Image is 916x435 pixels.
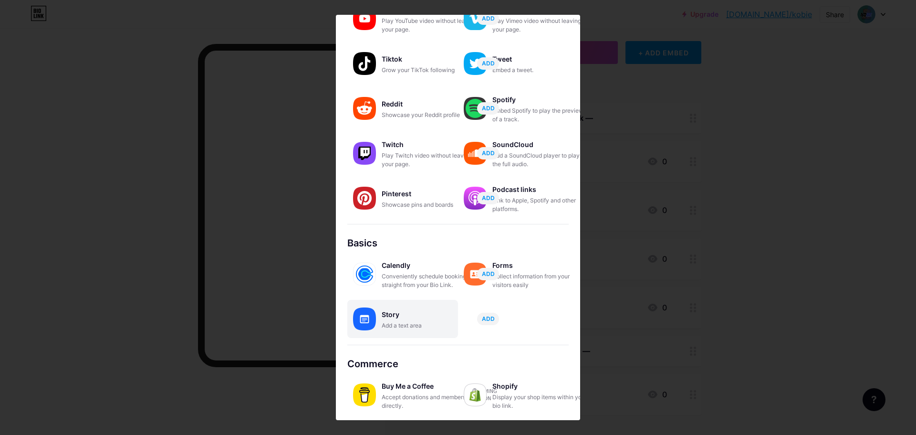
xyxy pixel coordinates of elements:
div: Spotify [492,93,588,106]
div: Link to Apple, Spotify and other platforms. [492,196,588,213]
button: ADD [477,268,499,280]
div: Showcase pins and boards [382,201,477,209]
div: Embed Spotify to play the preview of a track. [492,106,588,124]
div: Shopify [492,380,588,393]
img: buymeacoffee [353,383,376,406]
div: Tiktok [382,53,477,66]
img: youtube [353,7,376,30]
img: shopify [464,383,487,406]
div: Forms [492,259,588,272]
img: pinterest [353,187,376,210]
div: Tweet [492,53,588,66]
div: Reddit [382,97,477,111]
button: ADD [477,192,499,204]
img: story [353,308,376,330]
div: Play Vimeo video without leaving your page. [492,17,588,34]
button: ADD [477,313,499,325]
button: ADD [477,12,499,25]
div: Play YouTube video without leaving your page. [382,17,477,34]
img: vimeo [464,7,487,30]
div: Pinterest [382,187,477,201]
span: ADD [482,149,495,157]
button: ADD [477,102,499,115]
img: podcastlinks [464,187,487,210]
span: ADD [482,14,495,22]
button: ADD [477,57,499,70]
img: soundcloud [464,142,487,165]
div: Add a SoundCloud player to play the full audio. [492,151,588,169]
span: ADD [482,59,495,67]
div: Grow your TikTok following [382,66,477,74]
div: Twitch [382,138,477,151]
div: Add a text area [382,321,477,330]
span: ADD [482,315,495,323]
span: ADD [482,194,495,202]
img: twitter [464,52,487,75]
img: calendly [353,263,376,286]
img: twitch [353,142,376,165]
div: Buy Me a Coffee [382,380,477,393]
div: Showcase your Reddit profile [382,111,477,119]
img: spotify [464,97,487,120]
img: reddit [353,97,376,120]
button: ADD [477,147,499,159]
span: ADD [482,104,495,112]
div: Embed a tweet. [492,66,588,74]
div: Play Twitch video without leaving your page. [382,151,477,169]
div: Collect information from your visitors easily [492,272,588,289]
div: Commerce [347,357,569,371]
div: SoundCloud [492,138,588,151]
div: Podcast links [492,183,588,196]
img: forms [464,263,487,286]
div: Basics [347,236,569,250]
div: Conveniently schedule bookings straight from your Bio Link. [382,272,477,289]
div: Accept donations and memberships directly. [382,393,477,410]
div: Display your shop items within your bio link. [492,393,588,410]
img: tiktok [353,52,376,75]
div: Calendly [382,259,477,272]
div: Story [382,308,477,321]
span: ADD [482,270,495,278]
